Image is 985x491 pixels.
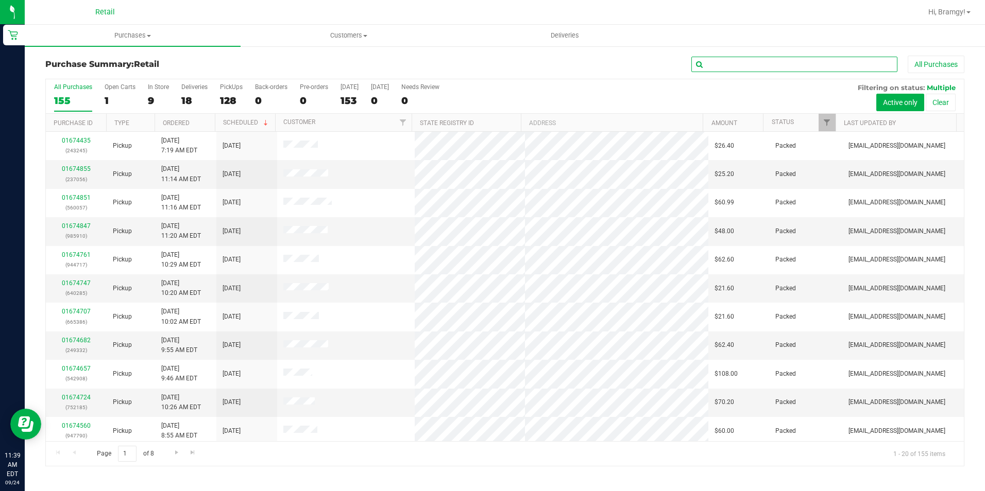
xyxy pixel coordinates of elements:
[52,231,100,241] p: (985910)
[52,146,100,155] p: (243245)
[134,59,159,69] span: Retail
[223,169,241,179] span: [DATE]
[401,83,439,91] div: Needs Review
[341,83,359,91] div: [DATE]
[775,226,796,236] span: Packed
[848,141,945,151] span: [EMAIL_ADDRESS][DOMAIN_NAME]
[161,221,201,241] span: [DATE] 11:20 AM EDT
[844,119,896,127] a: Last Updated By
[62,337,91,344] a: 01674682
[223,141,241,151] span: [DATE]
[113,397,132,407] span: Pickup
[775,169,796,179] span: Packed
[52,345,100,355] p: (249332)
[54,119,93,127] a: Purchase ID
[401,95,439,107] div: 0
[113,198,132,207] span: Pickup
[848,255,945,265] span: [EMAIL_ADDRESS][DOMAIN_NAME]
[45,60,352,69] h3: Purchase Summary:
[52,317,100,327] p: (665386)
[62,279,91,287] a: 01674747
[715,141,734,151] span: $26.40
[848,397,945,407] span: [EMAIL_ADDRESS][DOMAIN_NAME]
[775,340,796,350] span: Packed
[62,251,91,258] a: 01674761
[848,284,945,293] span: [EMAIL_ADDRESS][DOMAIN_NAME]
[395,114,412,131] a: Filter
[848,426,945,436] span: [EMAIL_ADDRESS][DOMAIN_NAME]
[223,255,241,265] span: [DATE]
[255,95,287,107] div: 0
[148,83,169,91] div: In Store
[220,95,243,107] div: 128
[52,260,100,270] p: (944717)
[105,83,135,91] div: Open Carts
[10,409,41,440] iframe: Resource center
[908,56,964,73] button: All Purchases
[715,198,734,207] span: $60.99
[371,83,389,91] div: [DATE]
[161,193,201,213] span: [DATE] 11:16 AM EDT
[283,118,315,126] a: Customer
[927,83,956,92] span: Multiple
[62,308,91,315] a: 01674707
[113,340,132,350] span: Pickup
[25,31,241,40] span: Purchases
[715,255,734,265] span: $62.60
[775,312,796,322] span: Packed
[223,369,241,379] span: [DATE]
[161,278,201,298] span: [DATE] 10:20 AM EDT
[775,426,796,436] span: Packed
[255,83,287,91] div: Back-orders
[775,255,796,265] span: Packed
[88,446,162,462] span: Page of 8
[113,312,132,322] span: Pickup
[371,95,389,107] div: 0
[775,198,796,207] span: Packed
[715,284,734,293] span: $21.60
[241,25,456,46] a: Customers
[711,119,737,127] a: Amount
[715,369,738,379] span: $108.00
[62,422,91,429] a: 01674560
[537,31,593,40] span: Deliveries
[114,119,129,127] a: Type
[113,284,132,293] span: Pickup
[715,340,734,350] span: $62.40
[62,137,91,144] a: 01674435
[223,340,241,350] span: [DATE]
[52,174,100,184] p: (237056)
[223,426,241,436] span: [DATE]
[848,312,945,322] span: [EMAIL_ADDRESS][DOMAIN_NAME]
[300,95,328,107] div: 0
[885,446,954,461] span: 1 - 20 of 155 items
[181,95,208,107] div: 18
[62,365,91,372] a: 01674657
[223,284,241,293] span: [DATE]
[5,479,20,486] p: 09/24
[876,94,924,111] button: Active only
[521,114,703,132] th: Address
[181,83,208,91] div: Deliveries
[161,393,201,412] span: [DATE] 10:26 AM EDT
[169,446,184,460] a: Go to the next page
[105,95,135,107] div: 1
[161,164,201,184] span: [DATE] 11:14 AM EDT
[848,369,945,379] span: [EMAIL_ADDRESS][DOMAIN_NAME]
[161,336,197,355] span: [DATE] 9:55 AM EDT
[5,451,20,479] p: 11:39 AM EDT
[161,421,197,441] span: [DATE] 8:55 AM EDT
[113,141,132,151] span: Pickup
[161,250,201,270] span: [DATE] 10:29 AM EDT
[161,307,201,326] span: [DATE] 10:02 AM EDT
[420,119,474,127] a: State Registry ID
[848,198,945,207] span: [EMAIL_ADDRESS][DOMAIN_NAME]
[715,226,734,236] span: $48.00
[118,446,137,462] input: 1
[223,397,241,407] span: [DATE]
[52,374,100,383] p: (542908)
[113,255,132,265] span: Pickup
[772,118,794,126] a: Status
[848,226,945,236] span: [EMAIL_ADDRESS][DOMAIN_NAME]
[926,94,956,111] button: Clear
